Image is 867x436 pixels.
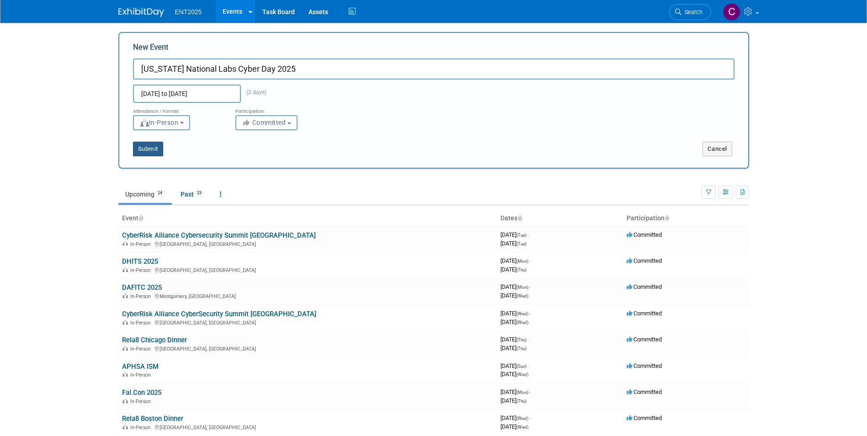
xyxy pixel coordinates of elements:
[516,364,527,369] span: (Sun)
[122,310,316,318] a: CyberRisk Alliance CyberSecurity Summit [GEOGRAPHIC_DATA]
[500,292,528,299] span: [DATE]
[500,397,527,404] span: [DATE]
[130,346,154,352] span: In-Person
[122,423,493,431] div: [GEOGRAPHIC_DATA], [GEOGRAPHIC_DATA]
[122,320,128,324] img: In-Person Event
[516,267,527,272] span: (Thu)
[500,415,531,421] span: [DATE]
[139,119,179,126] span: In-Person
[500,231,529,238] span: [DATE]
[516,320,528,325] span: (Wed)
[500,266,527,273] span: [DATE]
[133,103,222,115] div: Attendance / Format:
[130,425,154,431] span: In-Person
[669,4,711,20] a: Search
[516,233,527,238] span: (Tue)
[516,311,528,316] span: (Wed)
[500,319,528,325] span: [DATE]
[122,241,128,246] img: In-Person Event
[122,283,162,292] a: DAFITC 2025
[242,119,286,126] span: Committed
[122,267,128,272] img: In-Person Event
[528,362,529,369] span: -
[627,231,662,238] span: Committed
[500,371,528,378] span: [DATE]
[122,336,187,344] a: Rela8 Chicago Dinner
[627,283,662,290] span: Committed
[516,285,528,290] span: (Mon)
[241,89,266,96] span: (2 days)
[516,259,528,264] span: (Mon)
[516,293,528,298] span: (Wed)
[133,142,163,156] button: Submit
[627,415,662,421] span: Committed
[528,231,529,238] span: -
[130,241,154,247] span: In-Person
[122,293,128,298] img: In-Person Event
[516,372,528,377] span: (Wed)
[530,415,531,421] span: -
[122,240,493,247] div: [GEOGRAPHIC_DATA], [GEOGRAPHIC_DATA]
[122,266,493,273] div: [GEOGRAPHIC_DATA], [GEOGRAPHIC_DATA]
[516,425,528,430] span: (Wed)
[130,293,154,299] span: In-Person
[130,399,154,404] span: In-Person
[516,337,527,342] span: (Thu)
[122,425,128,429] img: In-Person Event
[122,292,493,299] div: Montgomery, [GEOGRAPHIC_DATA]
[122,362,159,371] a: APHSA ISM
[530,388,531,395] span: -
[122,345,493,352] div: [GEOGRAPHIC_DATA], [GEOGRAPHIC_DATA]
[517,214,522,222] a: Sort by Start Date
[133,115,190,130] button: In-Person
[623,211,749,226] th: Participation
[130,267,154,273] span: In-Person
[138,214,143,222] a: Sort by Event Name
[500,310,531,317] span: [DATE]
[516,241,527,246] span: (Tue)
[530,257,531,264] span: -
[122,372,128,377] img: In-Person Event
[133,85,241,103] input: Start Date - End Date
[702,142,732,156] button: Cancel
[175,8,202,16] span: ENT2025
[500,423,528,430] span: [DATE]
[500,345,527,351] span: [DATE]
[155,190,165,197] span: 24
[130,320,154,326] span: In-Person
[627,388,662,395] span: Committed
[516,399,527,404] span: (Thu)
[723,3,740,21] img: Colleen Mueller
[530,310,531,317] span: -
[122,388,161,397] a: Fal.Con 2025
[500,388,531,395] span: [DATE]
[530,283,531,290] span: -
[118,211,497,226] th: Event
[500,257,531,264] span: [DATE]
[500,362,529,369] span: [DATE]
[627,362,662,369] span: Committed
[500,336,529,343] span: [DATE]
[122,399,128,403] img: In-Person Event
[500,283,531,290] span: [DATE]
[627,310,662,317] span: Committed
[681,9,702,16] span: Search
[122,346,128,351] img: In-Person Event
[133,42,169,56] label: New Event
[516,390,528,395] span: (Mon)
[122,231,316,239] a: CyberRisk Alliance Cybersecurity Summit [GEOGRAPHIC_DATA]
[118,8,164,17] img: ExhibitDay
[500,240,527,247] span: [DATE]
[235,115,298,130] button: Committed
[118,186,172,203] a: Upcoming24
[133,58,734,80] input: Name of Trade Show / Conference
[627,257,662,264] span: Committed
[497,211,623,226] th: Dates
[665,214,669,222] a: Sort by Participation Type
[528,336,529,343] span: -
[130,372,154,378] span: In-Person
[516,346,527,351] span: (Thu)
[194,190,204,197] span: 23
[174,186,211,203] a: Past23
[122,319,493,326] div: [GEOGRAPHIC_DATA], [GEOGRAPHIC_DATA]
